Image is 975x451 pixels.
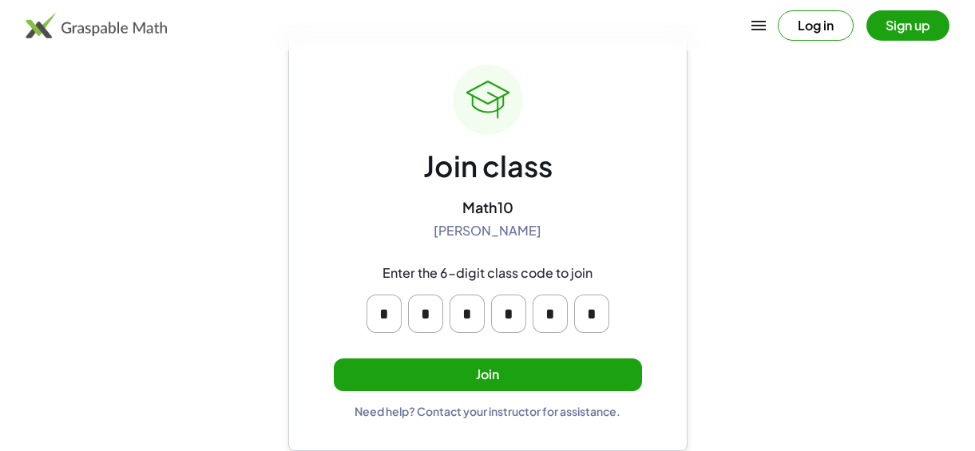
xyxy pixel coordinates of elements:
[408,295,443,333] input: Please enter OTP character 2
[334,358,642,391] button: Join
[355,404,620,418] div: Need help? Contact your instructor for assistance.
[450,295,485,333] input: Please enter OTP character 3
[533,295,568,333] input: Please enter OTP character 5
[491,295,526,333] input: Please enter OTP character 4
[866,10,949,41] button: Sign up
[367,295,402,333] input: Please enter OTP character 1
[462,198,513,216] div: Math10
[574,295,609,333] input: Please enter OTP character 6
[778,10,854,41] button: Log in
[382,265,593,282] div: Enter the 6-digit class code to join
[434,223,541,239] div: [PERSON_NAME]
[423,148,553,185] div: Join class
